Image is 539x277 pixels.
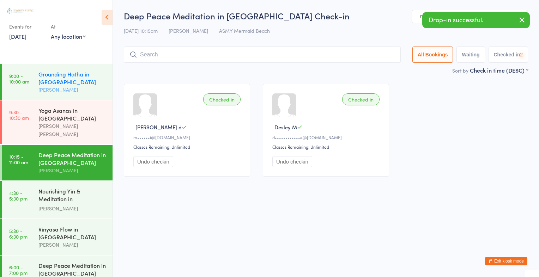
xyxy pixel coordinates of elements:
div: Any location [51,32,86,40]
div: Checked in [342,93,380,105]
div: [PERSON_NAME] [38,204,107,213]
time: 5:30 - 6:30 pm [9,228,28,239]
time: 9:30 - 10:30 am [9,109,29,121]
span: Desley M [274,123,297,131]
div: [PERSON_NAME] [38,241,107,249]
div: 2 [520,52,523,57]
a: 5:30 -6:30 pmVinyasa Flow in [GEOGRAPHIC_DATA][PERSON_NAME] [2,219,113,255]
span: [DATE] 10:15am [124,27,158,34]
div: [PERSON_NAME] [38,86,107,94]
time: 10:15 - 11:00 am [9,154,28,165]
span: [PERSON_NAME] d [135,123,182,131]
div: d••••••••••••e@[DOMAIN_NAME] [272,134,382,140]
span: ASMY Mermaid Beach [219,27,270,34]
div: Check in time (DESC) [470,66,528,74]
time: 9:00 - 10:00 am [9,73,29,84]
button: Undo checkin [133,156,173,167]
img: Australian School of Meditation & Yoga (Gold Coast) [7,8,34,14]
h2: Deep Peace Meditation in [GEOGRAPHIC_DATA] Check-in [124,10,528,21]
div: [PERSON_NAME] [38,166,107,174]
time: 4:30 - 5:30 pm [9,190,28,201]
a: [DATE] [9,32,26,40]
input: Search [124,47,401,63]
div: m••••••i@[DOMAIN_NAME] [133,134,243,140]
div: [PERSON_NAME] [PERSON_NAME] [38,122,107,138]
a: 4:30 -5:30 pmNourishing Yin & Meditation in [GEOGRAPHIC_DATA][PERSON_NAME] [2,181,113,218]
div: Classes Remaining: Unlimited [133,144,243,150]
div: Classes Remaining: Unlimited [272,144,382,150]
button: Exit kiosk mode [485,257,527,265]
div: Nourishing Yin & Meditation in [GEOGRAPHIC_DATA] [38,187,107,204]
a: 9:00 -10:00 amGrounding Hatha in [GEOGRAPHIC_DATA][PERSON_NAME] [2,64,113,100]
button: Undo checkin [272,156,312,167]
div: Events for [9,21,44,32]
div: At [51,21,86,32]
button: Waiting [456,47,485,63]
time: 6:00 - 7:00 pm [9,264,28,276]
div: Vinyasa Flow in [GEOGRAPHIC_DATA] [38,225,107,241]
a: 9:30 -10:30 amYoga Asanas in [GEOGRAPHIC_DATA][PERSON_NAME] [PERSON_NAME] [2,100,113,144]
a: 10:15 -11:00 amDeep Peace Meditation in [GEOGRAPHIC_DATA][PERSON_NAME] [2,145,113,180]
div: Deep Peace Meditation in [GEOGRAPHIC_DATA] [38,261,107,277]
button: All Bookings [412,47,453,63]
div: Yoga Asanas in [GEOGRAPHIC_DATA] [38,106,107,122]
div: Deep Peace Meditation in [GEOGRAPHIC_DATA] [38,151,107,166]
span: [PERSON_NAME] [169,27,208,34]
button: Checked in2 [489,47,528,63]
label: Sort by [452,67,468,74]
div: Drop-in successful. [422,12,530,28]
div: Checked in [203,93,241,105]
div: Grounding Hatha in [GEOGRAPHIC_DATA] [38,70,107,86]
